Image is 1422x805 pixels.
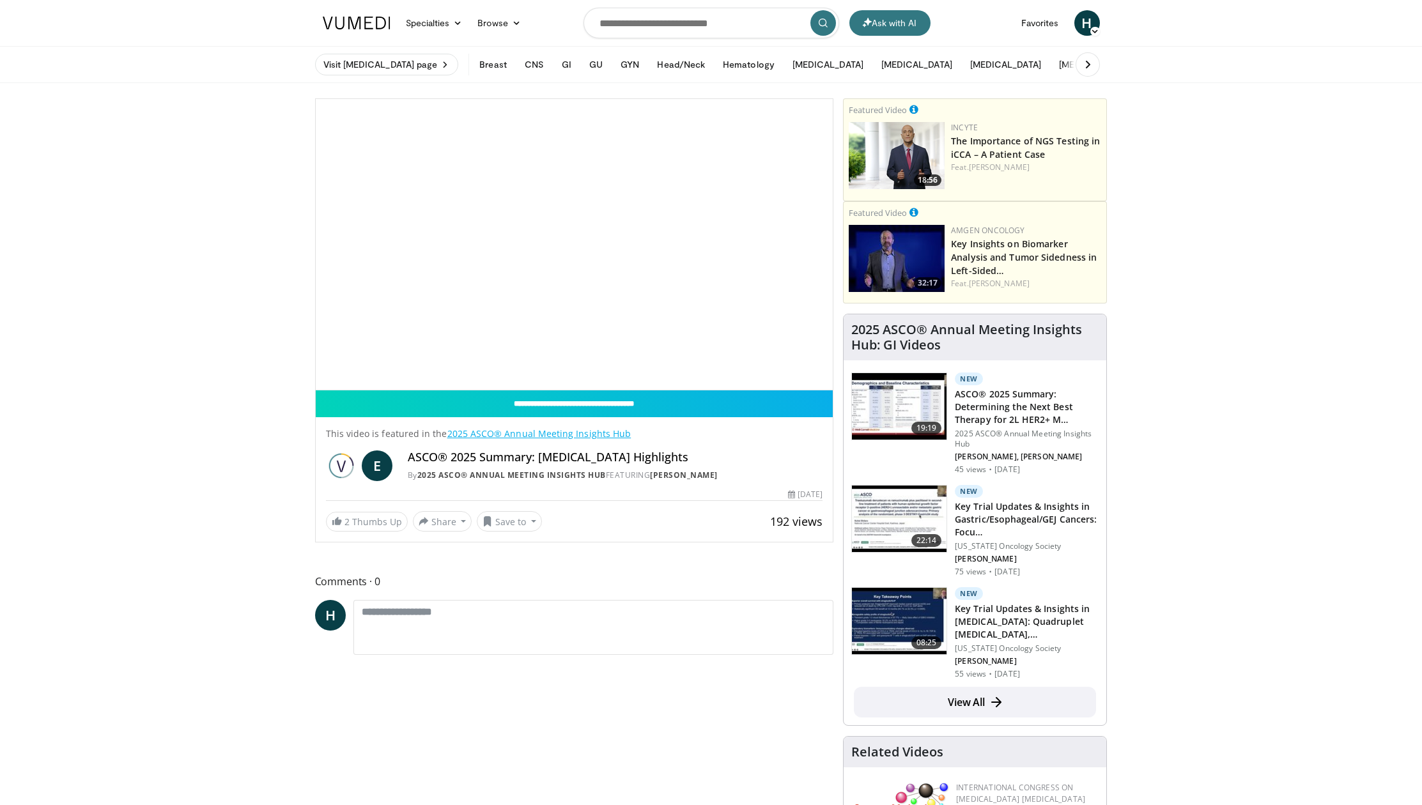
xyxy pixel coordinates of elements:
div: Feat. [951,162,1101,173]
a: 19:19 New ASCO® 2025 Summary: Determining the Next Best Therapy for 2L HER2+ M… 2025 ASCO® Annual... [851,372,1099,475]
span: 32:17 [914,277,941,289]
p: [DATE] [994,669,1020,679]
a: H [315,600,346,631]
button: [MEDICAL_DATA] [962,52,1049,77]
p: [US_STATE] Oncology Society [955,541,1099,551]
img: 6827cc40-db74-4ebb-97c5-13e529cfd6fb.png.150x105_q85_crop-smart_upscale.png [849,122,945,189]
p: New [955,485,983,498]
div: · [989,567,992,577]
img: 2405bbd5-dda2-4f53-b05f-7c26a127be38.150x105_q85_crop-smart_upscale.jpg [852,588,947,654]
button: GYN [613,52,647,77]
button: Breast [472,52,514,77]
button: GI [554,52,579,77]
a: 2025 ASCO® Annual Meeting Insights Hub [447,427,631,440]
img: 5ecd434b-3529-46b9-a096-7519503420a4.png.150x105_q85_crop-smart_upscale.jpg [849,225,945,292]
p: New [955,372,983,385]
a: Browse [470,10,529,36]
a: 08:25 New Key Trial Updates & Insights in [MEDICAL_DATA]: Quadruplet [MEDICAL_DATA],… [US_STATE] ... [851,587,1099,679]
button: Share [413,511,472,532]
a: Specialties [398,10,470,36]
p: 2025 ASCO® Annual Meeting Insights Hub [955,429,1099,449]
p: [DATE] [994,567,1020,577]
p: [PERSON_NAME] [955,656,1099,666]
button: [MEDICAL_DATA] [1051,52,1138,77]
span: 19:19 [911,422,942,434]
button: CNS [517,52,552,77]
button: Save to [477,511,542,532]
h3: ASCO® 2025 Summary: Determining the Next Best Therapy for 2L HER2+ M… [955,388,1099,426]
a: The Importance of NGS Testing in iCCA – A Patient Case [951,135,1100,160]
a: [PERSON_NAME] [650,470,718,480]
a: 18:56 [849,122,945,189]
p: New [955,587,983,600]
img: 97854d28-ecca-4027-9442-3708af51f2ff.150x105_q85_crop-smart_upscale.jpg [852,486,947,552]
h3: Key Trial Updates & Insights in Gastric/Esophageal/GEJ Cancers: Focu… [955,500,1099,539]
h4: ASCO® 2025 Summary: [MEDICAL_DATA] Highlights [408,450,823,464]
div: By FEATURING [408,470,823,481]
div: Feat. [951,278,1101,289]
button: [MEDICAL_DATA] [785,52,871,77]
a: 32:17 [849,225,945,292]
span: Comments 0 [315,573,834,590]
a: 2 Thumbs Up [326,512,408,532]
button: Hematology [715,52,782,77]
img: 2025 ASCO® Annual Meeting Insights Hub [326,450,357,481]
div: · [989,669,992,679]
small: Featured Video [849,207,907,218]
p: [PERSON_NAME] [955,554,1099,564]
a: [PERSON_NAME] [969,162,1030,172]
p: This video is featured in the [326,427,823,440]
button: Head/Neck [649,52,713,77]
a: Incyte [951,122,978,133]
button: [MEDICAL_DATA] [874,52,960,77]
a: Favorites [1014,10,1067,36]
a: View All [854,687,1096,717]
a: 22:14 New Key Trial Updates & Insights in Gastric/Esophageal/GEJ Cancers: Focu… [US_STATE] Oncolo... [851,485,1099,577]
p: [PERSON_NAME], [PERSON_NAME] [955,452,1099,462]
input: Search topics, interventions [583,8,839,38]
p: [US_STATE] Oncology Society [955,643,1099,654]
a: Visit [MEDICAL_DATA] page [315,54,459,75]
h3: Key Trial Updates & Insights in [MEDICAL_DATA]: Quadruplet [MEDICAL_DATA],… [955,602,1099,641]
div: [DATE] [788,489,823,500]
button: GU [582,52,610,77]
p: [DATE] [994,464,1020,475]
span: 192 views [770,514,823,529]
h4: 2025 ASCO® Annual Meeting Insights Hub: GI Videos [851,322,1099,353]
a: [PERSON_NAME] [969,278,1030,289]
video-js: Video Player [316,99,833,390]
span: 08:25 [911,636,942,649]
a: Key Insights on Biomarker Analysis and Tumor Sidedness in Left-Sided… [951,238,1097,277]
p: 75 views [955,567,986,577]
a: International Congress on [MEDICAL_DATA] [MEDICAL_DATA] [956,782,1085,804]
img: VuMedi Logo [323,17,390,29]
span: 18:56 [914,174,941,186]
h4: Related Videos [851,744,943,760]
a: 2025 ASCO® Annual Meeting Insights Hub [417,470,606,480]
div: · [989,464,992,475]
a: Amgen Oncology [951,225,1024,236]
small: Featured Video [849,104,907,116]
span: 2 [344,516,350,528]
span: 22:14 [911,534,942,547]
img: c728e0fc-900c-474b-a176-648559f2474b.150x105_q85_crop-smart_upscale.jpg [852,373,947,440]
button: Ask with AI [849,10,931,36]
p: 55 views [955,669,986,679]
a: H [1074,10,1100,36]
a: E [362,450,392,481]
p: 45 views [955,464,986,475]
